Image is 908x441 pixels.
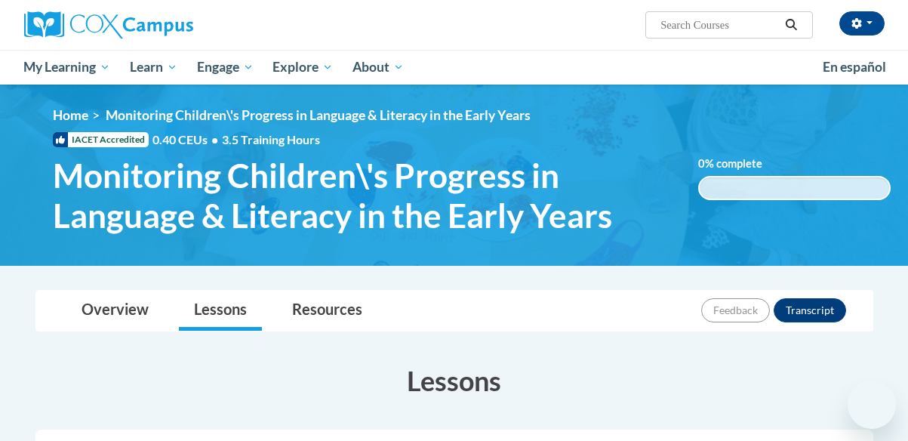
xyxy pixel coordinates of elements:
[197,58,254,76] span: Engage
[13,50,896,85] div: Main menu
[152,131,222,148] span: 0.40 CEUs
[179,291,262,331] a: Lessons
[698,157,705,170] span: 0
[130,58,177,76] span: Learn
[53,107,88,123] a: Home
[659,16,780,34] input: Search Courses
[24,11,193,39] img: Cox Campus
[187,50,263,85] a: Engage
[14,50,121,85] a: My Learning
[277,291,377,331] a: Resources
[823,59,886,75] span: En español
[106,107,531,123] span: Monitoring Children\'s Progress in Language & Literacy in the Early Years
[211,132,218,146] span: •
[35,362,873,399] h3: Lessons
[66,291,164,331] a: Overview
[120,50,187,85] a: Learn
[774,298,846,322] button: Transcript
[698,156,785,172] label: % complete
[701,298,770,322] button: Feedback
[848,381,896,429] iframe: Button to launch messaging window
[813,51,896,83] a: En español
[263,50,343,85] a: Explore
[53,132,149,147] span: IACET Accredited
[53,156,676,236] span: Monitoring Children\'s Progress in Language & Literacy in the Early Years
[272,58,333,76] span: Explore
[839,11,885,35] button: Account Settings
[24,11,296,39] a: Cox Campus
[343,50,414,85] a: About
[352,58,404,76] span: About
[780,16,802,34] button: Search
[23,58,110,76] span: My Learning
[222,132,320,146] span: 3.5 Training Hours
